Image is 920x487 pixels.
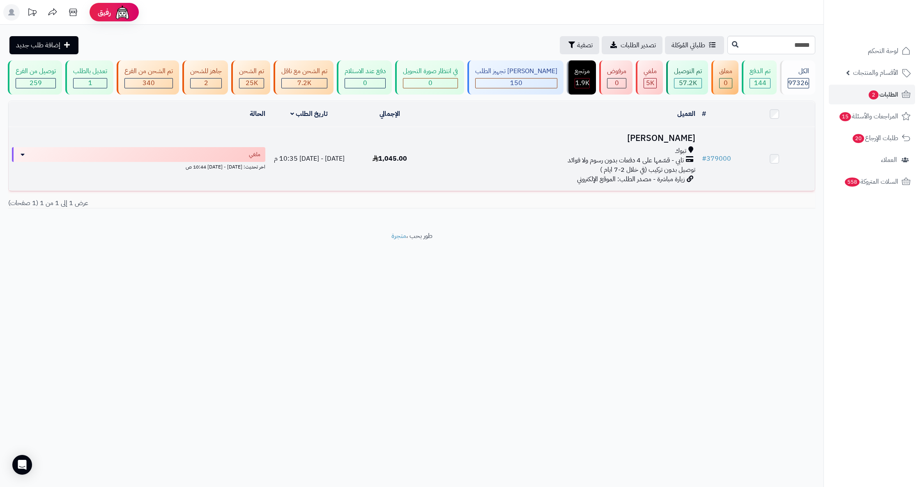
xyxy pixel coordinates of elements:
[272,60,335,95] a: تم الشحن مع ناقل 7.2K
[9,36,78,54] a: إضافة طلب جديد
[829,106,915,126] a: المراجعات والأسئلة15
[868,45,898,57] span: لوحة التحكم
[634,60,665,95] a: ملغي 5K
[560,36,599,54] button: تصفية
[881,154,897,166] span: العملاء
[16,78,55,88] div: 259
[345,67,386,76] div: دفع عند الاستلام
[379,109,400,119] a: الإجمالي
[607,78,626,88] div: 0
[6,60,64,95] a: توصيل من الفرع 259
[853,67,898,78] span: الأقسام والمنتجات
[191,78,221,88] div: 2
[621,40,656,50] span: تصدير الطلبات
[868,89,898,100] span: الطلبات
[674,67,702,76] div: تم التوصيل
[750,67,770,76] div: تم الدفع
[274,154,345,164] span: [DATE] - [DATE] 10:35 م
[607,67,626,76] div: مرفوض
[475,67,557,76] div: [PERSON_NAME] تجهيز الطلب
[510,78,522,88] span: 150
[476,78,557,88] div: 150
[22,4,42,23] a: تحديثات المنصة
[466,60,565,95] a: [PERSON_NAME] تجهيز الطلب 150
[297,78,311,88] span: 7.2K
[702,109,706,119] a: #
[393,60,466,95] a: في انتظار صورة التحويل 0
[679,78,697,88] span: 57.2K
[665,36,724,54] a: طلباتي المُوكلة
[844,176,898,187] span: السلات المتروكة
[335,60,393,95] a: دفع عند الاستلام 0
[181,60,230,95] a: جاهز للشحن 2
[12,455,32,475] div: Open Intercom Messenger
[829,128,915,148] a: طلبات الإرجاع20
[30,78,42,88] span: 259
[391,231,406,241] a: متجرة
[740,60,778,95] a: تم الدفع 144
[602,36,662,54] a: تصدير الطلبات
[719,67,732,76] div: معلق
[778,60,817,95] a: الكل97326
[710,60,740,95] a: معلق 0
[16,40,60,50] span: إضافة طلب جديد
[250,109,265,119] a: الحالة
[433,134,695,143] h3: [PERSON_NAME]
[73,67,107,76] div: تعديل بالطلب
[644,78,656,88] div: 5008
[646,78,654,88] span: 5K
[665,60,710,95] a: تم التوصيل 57.2K
[363,78,367,88] span: 0
[845,178,860,187] span: 558
[428,78,432,88] span: 0
[403,78,458,88] div: 0
[829,150,915,170] a: العملاء
[575,78,589,88] span: 1.9K
[204,78,208,88] span: 2
[674,78,701,88] div: 57150
[829,85,915,104] a: الطلبات2
[74,78,107,88] div: 1
[230,60,272,95] a: تم الشحن 25K
[615,78,619,88] span: 0
[852,132,898,144] span: طلبات الإرجاع
[720,78,732,88] div: 0
[644,67,657,76] div: ملغي
[16,67,56,76] div: توصيل من الفرع
[869,90,879,99] span: 2
[98,7,111,17] span: رفيق
[565,60,598,95] a: مرتجع 1.9K
[675,146,686,156] span: تبوك
[239,78,264,88] div: 24953
[788,67,809,76] div: الكل
[788,78,809,88] span: 97326
[724,78,728,88] span: 0
[290,109,328,119] a: تاريخ الطلب
[672,40,705,50] span: طلباتي المُوكلة
[750,78,770,88] div: 144
[2,198,412,208] div: عرض 1 إلى 1 من 1 (1 صفحات)
[115,60,181,95] a: تم الشحن من الفرع 340
[282,78,327,88] div: 7222
[568,156,684,165] span: تابي - قسّمها على 4 دفعات بدون رسوم ولا فوائد
[598,60,634,95] a: مرفوض 0
[373,154,407,164] span: 1,045.00
[124,67,173,76] div: تم الشحن من الفرع
[88,78,92,88] span: 1
[702,154,706,164] span: #
[125,78,172,88] div: 340
[281,67,327,76] div: تم الشحن مع ناقل
[829,41,915,61] a: لوحة التحكم
[702,154,731,164] a: #379000
[190,67,222,76] div: جاهز للشحن
[143,78,155,88] span: 340
[403,67,458,76] div: في انتظار صورة التحويل
[114,4,131,21] img: ai-face.png
[246,78,258,88] span: 25K
[839,112,851,121] span: 15
[64,60,115,95] a: تعديل بالطلب 1
[249,150,260,159] span: ملغي
[754,78,766,88] span: 144
[239,67,264,76] div: تم الشحن
[853,134,864,143] span: 20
